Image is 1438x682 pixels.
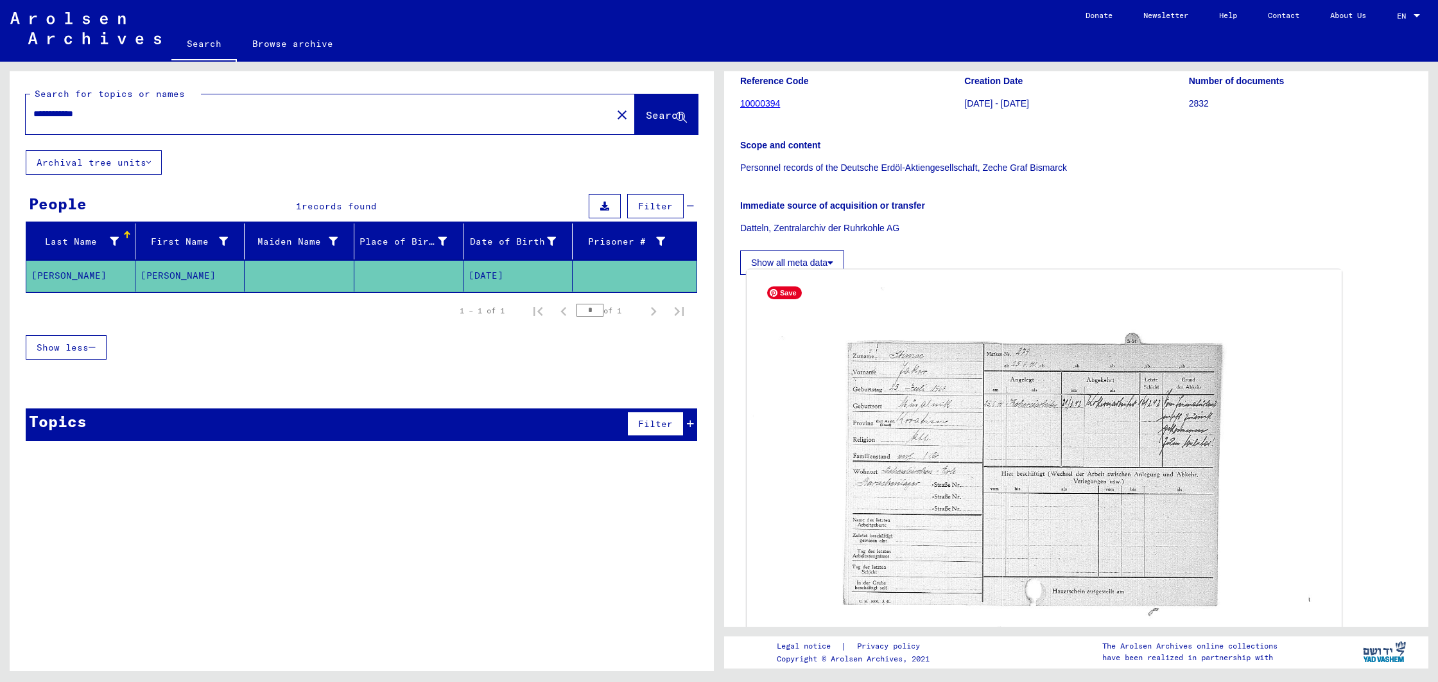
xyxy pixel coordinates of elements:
[740,98,780,109] a: 10000394
[1189,76,1285,86] b: Number of documents
[245,223,354,259] mat-header-cell: Maiden Name
[740,161,1412,175] p: Personnel records of the Deutsche Erdöl-Aktiengesellschaft, Zeche Graf Bismarck
[29,410,87,433] div: Topics
[578,235,665,249] div: Prisoner #
[576,304,641,317] div: of 1
[135,260,245,292] mat-cell: [PERSON_NAME]
[35,88,185,100] mat-label: Search for topics or names
[777,640,841,653] a: Legal notice
[141,235,228,249] div: First Name
[302,200,377,212] span: records found
[646,109,684,121] span: Search
[635,94,698,134] button: Search
[964,76,1023,86] b: Creation Date
[10,12,161,44] img: Arolsen_neg.svg
[359,235,447,249] div: Place of Birth
[171,28,237,62] a: Search
[37,342,89,353] span: Show less
[29,192,87,215] div: People
[740,222,1412,235] p: Datteln, Zentralarchiv der Ruhrkohle AG
[641,298,666,324] button: Next page
[525,298,551,324] button: First page
[237,28,349,59] a: Browse archive
[740,140,820,150] b: Scope and content
[740,200,925,211] b: Immediate source of acquisition or transfer
[250,235,337,249] div: Maiden Name
[627,412,684,436] button: Filter
[551,298,576,324] button: Previous page
[135,223,245,259] mat-header-cell: First Name
[666,298,692,324] button: Last page
[1102,652,1278,663] p: have been realized in partnership with
[469,231,572,252] div: Date of Birth
[250,231,353,252] div: Maiden Name
[1102,640,1278,652] p: The Arolsen Archives online collections
[1189,97,1412,110] p: 2832
[354,223,463,259] mat-header-cell: Place of Birth
[460,305,505,317] div: 1 – 1 of 1
[777,640,935,653] div: |
[777,653,935,665] p: Copyright © Arolsen Archives, 2021
[463,260,573,292] mat-cell: [DATE]
[740,76,809,86] b: Reference Code
[26,150,162,175] button: Archival tree units
[31,231,135,252] div: Last Name
[638,418,673,430] span: Filter
[627,194,684,218] button: Filter
[740,250,844,275] button: Show all meta data
[1360,636,1408,668] img: yv_logo.png
[296,200,302,212] span: 1
[1397,12,1411,21] span: EN
[26,260,135,292] mat-cell: [PERSON_NAME]
[609,101,635,127] button: Clear
[463,223,573,259] mat-header-cell: Date of Birth
[767,286,802,299] span: Save
[26,223,135,259] mat-header-cell: Last Name
[469,235,556,249] div: Date of Birth
[578,231,681,252] div: Prisoner #
[614,107,630,123] mat-icon: close
[141,231,244,252] div: First Name
[638,200,673,212] span: Filter
[31,235,119,249] div: Last Name
[847,640,935,653] a: Privacy policy
[359,231,463,252] div: Place of Birth
[964,97,1188,110] p: [DATE] - [DATE]
[26,335,107,360] button: Show less
[573,223,697,259] mat-header-cell: Prisoner #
